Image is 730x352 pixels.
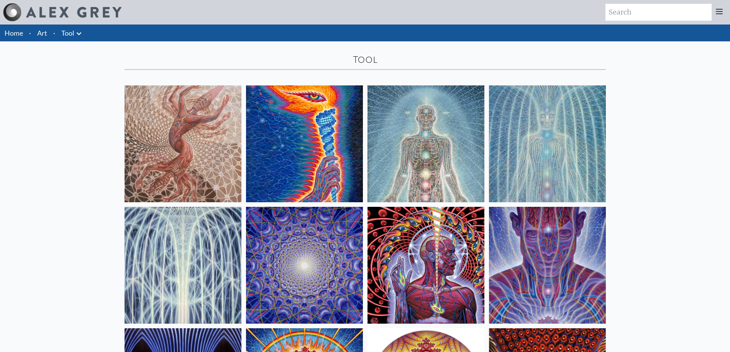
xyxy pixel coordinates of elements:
input: Search [605,4,712,21]
a: Tool [61,28,74,38]
li: · [50,25,58,41]
a: Home [5,29,23,37]
li: · [26,25,34,41]
a: Art [37,28,47,38]
div: Tool [125,54,606,66]
img: Mystic Eye, 2018, Alex Grey [489,207,606,324]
